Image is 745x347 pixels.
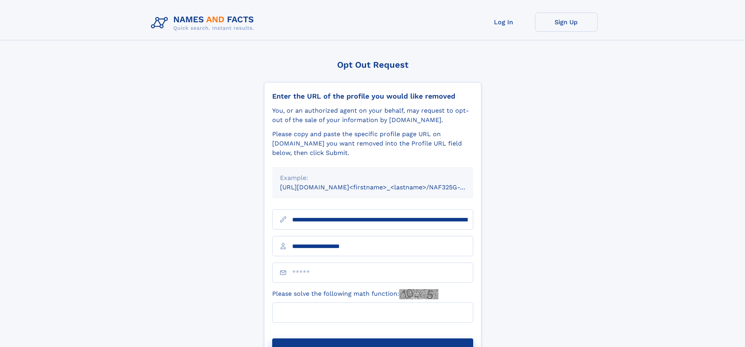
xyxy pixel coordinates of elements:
[272,289,438,299] label: Please solve the following math function:
[272,92,473,101] div: Enter the URL of the profile you would like removed
[280,173,465,183] div: Example:
[535,13,598,32] a: Sign Up
[148,13,260,34] img: Logo Names and Facts
[280,183,488,191] small: [URL][DOMAIN_NAME]<firstname>_<lastname>/NAF325G-xxxxxxxx
[272,129,473,158] div: Please copy and paste the specific profile page URL on [DOMAIN_NAME] you want removed into the Pr...
[472,13,535,32] a: Log In
[264,60,481,70] div: Opt Out Request
[272,106,473,125] div: You, or an authorized agent on your behalf, may request to opt-out of the sale of your informatio...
